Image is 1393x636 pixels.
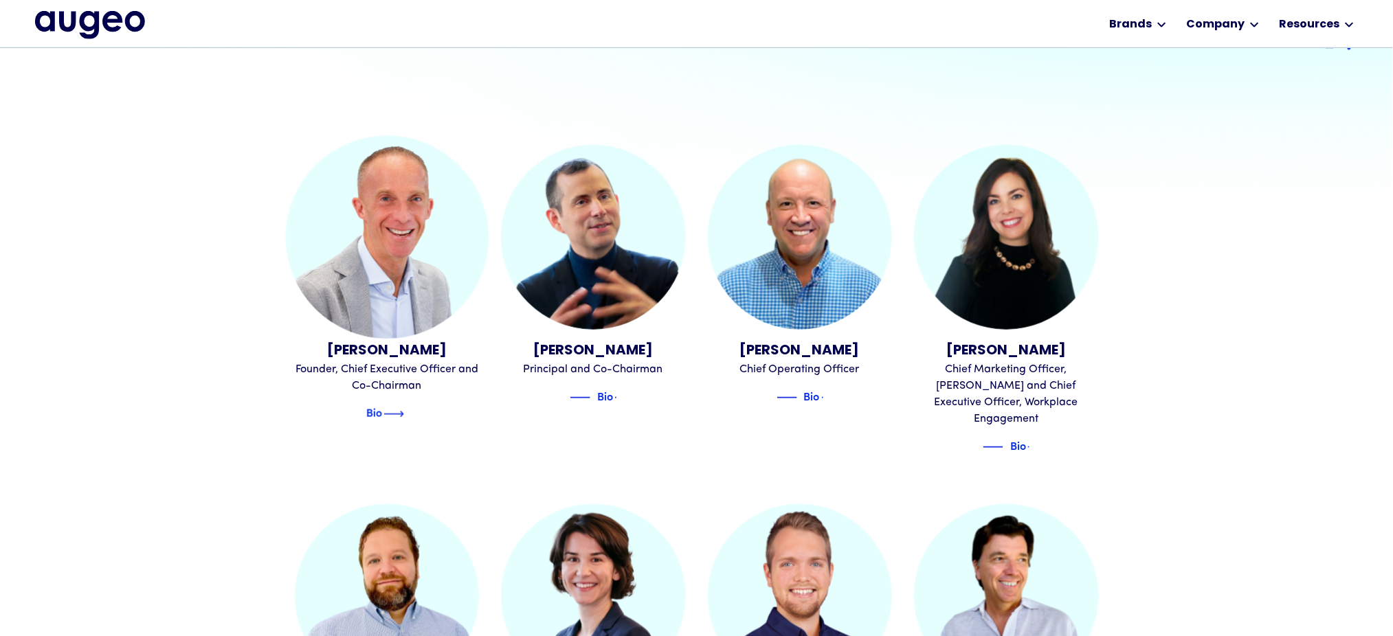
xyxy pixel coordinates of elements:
[804,387,820,404] div: Bio
[501,341,686,361] div: [PERSON_NAME]
[35,11,145,38] a: home
[614,389,635,406] img: Blue text arrow
[708,361,893,378] div: Chief Operating Officer
[366,404,382,420] div: Bio
[821,389,842,406] img: Blue text arrow
[914,145,1099,455] a: Juliann Gilbert[PERSON_NAME]Chief Marketing Officer, [PERSON_NAME] and Chief Executive Officer, W...
[501,361,686,378] div: Principal and Co-Chairman
[983,439,1003,455] img: Blue decorative line
[708,341,893,361] div: [PERSON_NAME]
[914,145,1099,330] img: Juliann Gilbert
[35,11,145,38] img: Augeo's full logo in midnight blue.
[777,389,797,406] img: Blue decorative line
[295,341,480,361] div: [PERSON_NAME]
[708,145,893,330] img: Erik Sorensen
[914,341,1099,361] div: [PERSON_NAME]
[570,389,590,406] img: Blue decorative line
[1010,437,1026,453] div: Bio
[708,145,893,405] a: Erik Sorensen[PERSON_NAME]Chief Operating OfficerBlue decorative lineBioBlue text arrow
[1027,439,1048,455] img: Blue text arrow
[501,145,686,405] a: Juan Sabater[PERSON_NAME]Principal and Co-ChairmanBlue decorative lineBioBlue text arrow
[1186,16,1245,33] div: Company
[285,136,488,339] img: David Kristal
[295,145,480,422] a: David Kristal[PERSON_NAME]Founder, Chief Executive Officer and Co-ChairmanBlue decorative lineBio...
[1109,16,1152,33] div: Brands
[914,361,1099,427] div: Chief Marketing Officer, [PERSON_NAME] and Chief Executive Officer, Workplace Engagement
[1279,16,1339,33] div: Resources
[597,387,613,404] div: Bio
[383,406,404,422] img: Blue text arrow
[295,361,480,394] div: Founder, Chief Executive Officer and Co-Chairman
[501,145,686,330] img: Juan Sabater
